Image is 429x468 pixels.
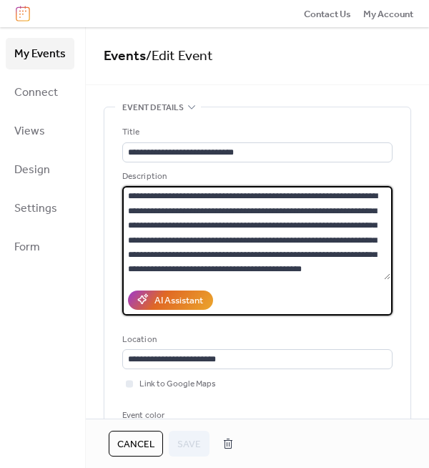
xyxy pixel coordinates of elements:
div: AI Assistant [154,293,203,308]
div: Title [122,125,390,140]
a: Views [6,115,74,147]
span: Event details [122,101,184,115]
div: Location [122,333,390,347]
a: Settings [6,192,74,224]
button: Cancel [109,431,163,457]
div: Event color [122,409,227,423]
div: Description [122,170,390,184]
span: Design [14,159,50,182]
span: Link to Google Maps [139,377,216,391]
span: Cancel [117,437,154,452]
span: My Events [14,43,66,66]
a: Form [6,231,74,263]
span: Contact Us [304,7,351,21]
button: AI Assistant [128,291,213,309]
a: Events [104,43,146,69]
a: Contact Us [304,6,351,21]
span: Settings [14,198,57,220]
a: My Events [6,38,74,69]
a: Connect [6,77,74,108]
span: Form [14,236,40,259]
span: / Edit Event [146,43,213,69]
span: Views [14,120,45,143]
img: logo [16,6,30,21]
span: Connect [14,82,58,104]
a: My Account [363,6,413,21]
span: My Account [363,7,413,21]
a: Design [6,154,74,185]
